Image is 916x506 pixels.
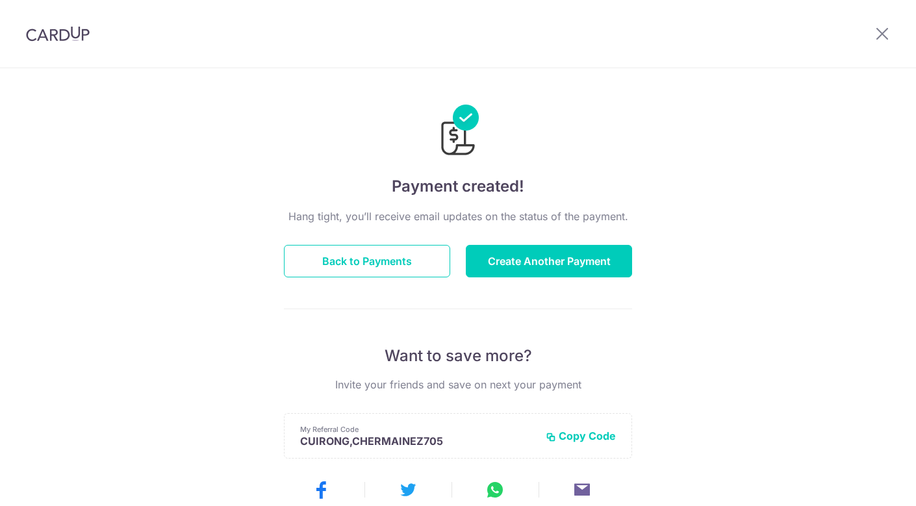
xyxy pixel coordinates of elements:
img: Payments [437,105,479,159]
img: CardUp [26,26,90,42]
p: Hang tight, you’ll receive email updates on the status of the payment. [284,209,632,224]
button: Back to Payments [284,245,450,277]
p: Want to save more? [284,346,632,366]
button: Create Another Payment [466,245,632,277]
h4: Payment created! [284,175,632,198]
button: Copy Code [546,429,616,442]
p: CUIRONG,CHERMAINEZ705 [300,435,535,448]
p: Invite your friends and save on next your payment [284,377,632,392]
p: My Referral Code [300,424,535,435]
